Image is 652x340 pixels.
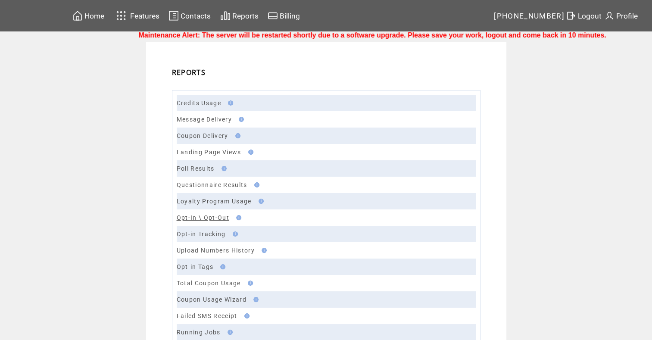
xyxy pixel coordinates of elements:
[168,10,179,21] img: contacts.svg
[177,165,215,172] a: Poll Results
[177,263,214,270] a: Opt-in Tags
[112,7,161,24] a: Features
[245,281,253,286] img: help.gif
[565,9,603,22] a: Logout
[177,100,221,106] a: Credits Usage
[616,12,638,20] span: Profile
[252,182,259,187] img: help.gif
[177,247,255,254] a: Upload Numbers History
[256,199,264,204] img: help.gif
[236,117,244,122] img: help.gif
[234,215,241,220] img: help.gif
[172,68,206,77] span: REPORTS
[219,166,227,171] img: help.gif
[230,231,238,237] img: help.gif
[177,198,252,205] a: Loyalty Program Usage
[242,313,250,318] img: help.gif
[233,133,240,138] img: help.gif
[280,12,300,20] span: Billing
[225,100,233,106] img: help.gif
[177,149,241,156] a: Landing Page Views
[177,280,241,287] a: Total Coupon Usage
[268,10,278,21] img: creidtcard.svg
[220,10,231,21] img: chart.svg
[266,9,301,22] a: Billing
[71,9,106,22] a: Home
[114,9,129,23] img: features.svg
[603,9,639,22] a: Profile
[177,312,237,319] a: Failed SMS Receipt
[177,329,221,336] a: Running Jobs
[219,9,260,22] a: Reports
[225,330,233,335] img: help.gif
[566,10,576,21] img: exit.svg
[494,12,565,20] span: [PHONE_NUMBER]
[177,296,246,303] a: Coupon Usage Wizard
[177,231,226,237] a: Opt-in Tracking
[246,150,253,155] img: help.gif
[578,12,602,20] span: Logout
[72,10,83,21] img: home.svg
[232,12,259,20] span: Reports
[177,132,228,139] a: Coupon Delivery
[218,264,225,269] img: help.gif
[181,12,211,20] span: Contacts
[130,12,159,20] span: Features
[177,116,232,123] a: Message Delivery
[251,297,259,302] img: help.gif
[259,248,267,253] img: help.gif
[177,181,247,188] a: Questionnaire Results
[167,9,212,22] a: Contacts
[84,12,104,20] span: Home
[604,10,615,21] img: profile.svg
[177,214,229,221] a: Opt-In \ Opt-Out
